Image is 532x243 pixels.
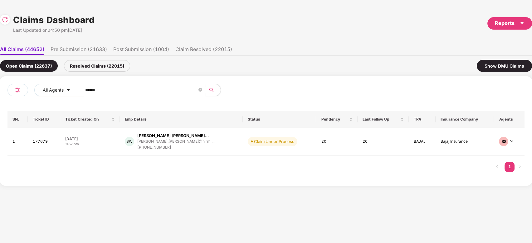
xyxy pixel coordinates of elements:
span: Last Follow Up [363,117,399,122]
li: Pre Submission (21633) [51,46,107,55]
span: close-circle [198,87,202,93]
td: Bajaj Insurance [436,128,494,156]
td: 20 [316,128,357,156]
th: Ticket Created On [60,111,120,128]
th: Pendency [316,111,357,128]
button: search [205,84,221,96]
th: Ticket ID [28,111,60,128]
th: Emp Details [120,111,243,128]
span: close-circle [198,88,202,92]
span: left [495,165,499,169]
button: right [515,162,525,172]
li: Claim Resolved (22015) [175,46,232,55]
span: right [518,165,521,169]
li: Next Page [515,162,525,172]
span: search [205,88,217,93]
div: Reports [495,19,525,27]
span: Ticket Created On [65,117,110,122]
h1: Claims Dashboard [13,13,95,27]
div: SS [499,137,508,146]
td: 20 [358,128,409,156]
div: Resolved Claims (22015) [64,60,130,72]
div: Last Updated on 04:50 pm[DATE] [13,27,95,34]
img: svg+xml;base64,PHN2ZyB4bWxucz0iaHR0cDovL3d3dy53My5vcmcvMjAwMC9zdmciIHdpZHRoPSIyNCIgaGVpZ2h0PSIyNC... [14,86,22,94]
span: caret-down [520,21,525,26]
li: Previous Page [492,162,502,172]
div: SW [125,137,134,146]
span: All Agents [43,87,64,93]
th: TPA [409,111,436,128]
th: Status [243,111,316,128]
td: 177679 [28,128,60,156]
td: BAJAJ [409,128,436,156]
span: caret-down [66,88,71,93]
th: SN. [7,111,28,128]
span: down [510,139,514,143]
span: Pendency [321,117,348,122]
div: Claim Under Process [254,138,294,145]
div: [PHONE_NUMBER] [137,145,214,150]
div: 11:57 pm [65,141,115,147]
button: left [492,162,502,172]
button: All Agentscaret-down [34,84,84,96]
th: Insurance Company [436,111,494,128]
div: Show DMU Claims [477,60,532,72]
th: Last Follow Up [358,111,409,128]
div: [PERSON_NAME].[PERSON_NAME]@nirmi... [137,139,214,143]
li: Post Submission (1004) [113,46,169,55]
th: Agents [494,111,525,128]
img: svg+xml;base64,PHN2ZyBpZD0iUmVsb2FkLTMyeDMyIiB4bWxucz0iaHR0cDovL3d3dy53My5vcmcvMjAwMC9zdmciIHdpZH... [2,17,8,23]
div: [PERSON_NAME] [PERSON_NAME]... [137,133,209,139]
div: [DATE] [65,136,115,141]
a: 1 [505,162,515,171]
td: 1 [7,128,28,156]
